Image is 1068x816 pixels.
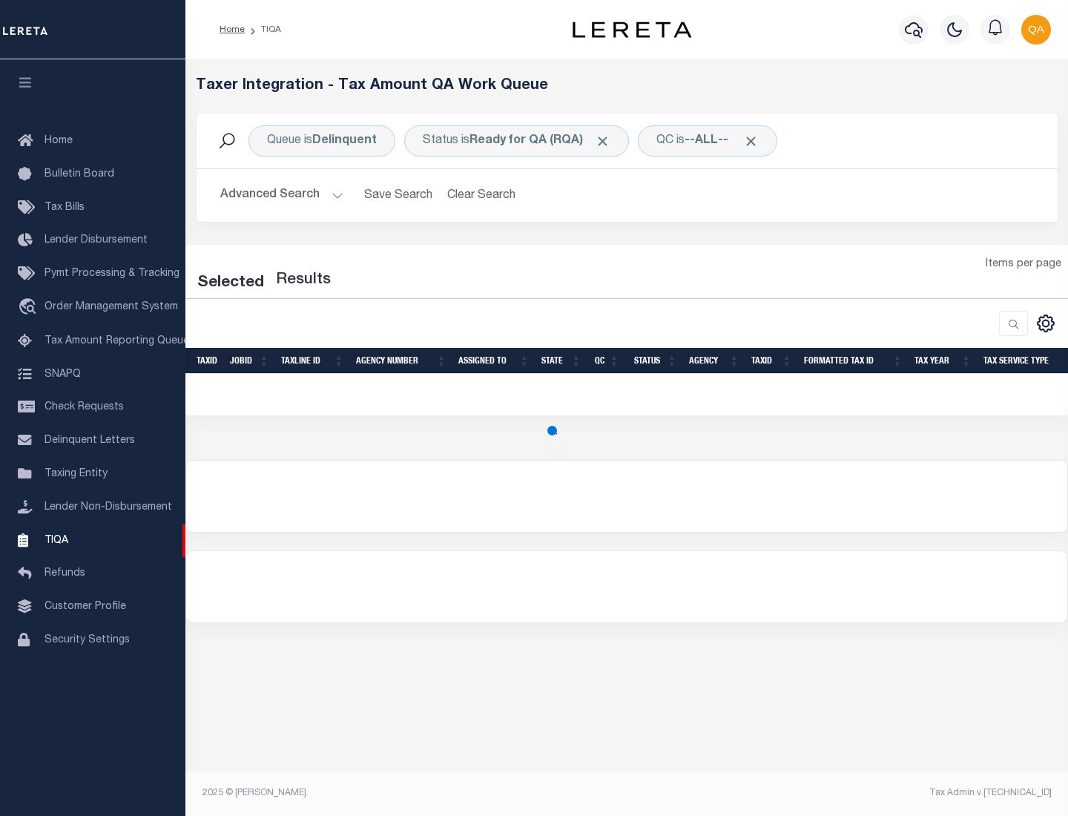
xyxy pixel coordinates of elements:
[44,602,126,612] span: Customer Profile
[683,348,745,374] th: Agency
[535,348,587,374] th: State
[275,348,350,374] th: TaxLine ID
[350,348,452,374] th: Agency Number
[469,135,610,147] b: Ready for QA (RQA)
[404,125,629,157] div: Click to Edit
[245,23,281,36] li: TIQA
[743,134,759,149] span: Click to Remove
[44,635,130,645] span: Security Settings
[191,348,224,374] th: TaxID
[638,125,777,157] div: Click to Edit
[638,786,1052,800] div: Tax Admin v.[TECHNICAL_ID]
[220,25,245,34] a: Home
[587,348,625,374] th: QC
[44,203,85,213] span: Tax Bills
[355,181,441,210] button: Save Search
[798,348,909,374] th: Formatted Tax ID
[44,235,148,246] span: Lender Disbursement
[44,535,68,545] span: TIQA
[685,135,728,147] b: --ALL--
[248,125,395,157] div: Click to Edit
[745,348,798,374] th: TaxID
[441,181,522,210] button: Clear Search
[191,786,627,800] div: 2025 © [PERSON_NAME].
[197,272,264,295] div: Selected
[573,22,691,38] img: logo-dark.svg
[196,77,1058,95] h5: Taxer Integration - Tax Amount QA Work Queue
[44,469,108,479] span: Taxing Entity
[44,568,85,579] span: Refunds
[44,402,124,412] span: Check Requests
[44,169,114,180] span: Bulletin Board
[595,134,610,149] span: Click to Remove
[44,435,135,446] span: Delinquent Letters
[44,136,73,146] span: Home
[44,269,179,279] span: Pymt Processing & Tracking
[220,181,343,210] button: Advanced Search
[986,257,1061,273] span: Items per page
[276,269,331,292] label: Results
[625,348,683,374] th: Status
[224,348,275,374] th: JobID
[44,369,81,379] span: SNAPQ
[44,502,172,513] span: Lender Non-Disbursement
[44,302,178,312] span: Order Management System
[18,298,42,317] i: travel_explore
[1021,15,1051,45] img: svg+xml;base64,PHN2ZyB4bWxucz0iaHR0cDovL3d3dy53My5vcmcvMjAwMC9zdmciIHBvaW50ZXItZXZlbnRzPSJub25lIi...
[452,348,535,374] th: Assigned To
[312,135,377,147] b: Delinquent
[909,348,978,374] th: Tax Year
[44,336,189,346] span: Tax Amount Reporting Queue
